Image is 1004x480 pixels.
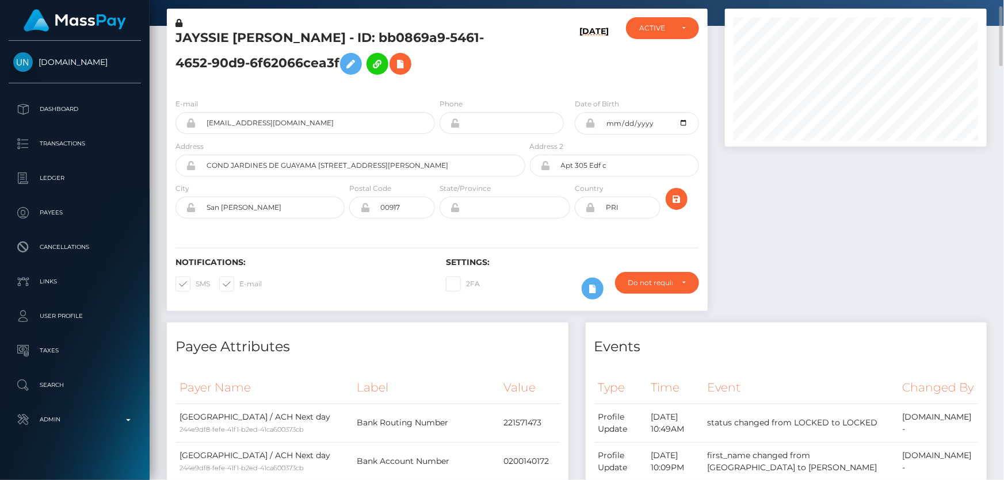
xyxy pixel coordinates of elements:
p: Admin [13,411,136,428]
td: [DATE] 10:49AM [647,404,704,442]
h5: JAYSSIE [PERSON_NAME] - ID: bb0869a9-5461-4652-90d9-6f62066cea3f [175,29,519,80]
h6: Notifications: [175,258,429,267]
a: Search [9,371,141,400]
h4: Payee Attributes [175,337,560,357]
a: Ledger [9,164,141,193]
span: [DOMAIN_NAME] [9,57,141,67]
label: E-mail [219,277,262,291]
a: Transactions [9,129,141,158]
div: Do not require [628,278,673,287]
th: Value [500,372,560,404]
label: 2FA [446,277,480,291]
a: Payees [9,198,141,227]
th: Event [704,372,898,404]
th: Time [647,372,704,404]
th: Label [353,372,500,404]
td: status changed from LOCKED to LOCKED [704,404,898,442]
label: Postal Code [349,183,391,194]
td: 221571473 [500,404,560,442]
p: Links [13,273,136,290]
a: Taxes [9,336,141,365]
p: Dashboard [13,101,136,118]
th: Changed By [898,372,978,404]
td: Profile Update [594,404,647,442]
label: City [175,183,189,194]
p: Ledger [13,170,136,187]
small: 244e9df8-fefe-41f1-b2ed-41ca600373cb [180,464,304,472]
label: Phone [440,99,463,109]
a: Links [9,267,141,296]
label: E-mail [175,99,198,109]
th: Type [594,372,647,404]
td: [GEOGRAPHIC_DATA] / ACH Next day [175,404,353,442]
p: Search [13,377,136,394]
p: Payees [13,204,136,221]
td: Bank Routing Number [353,404,500,442]
button: ACTIVE [626,17,699,39]
div: ACTIVE [639,24,673,33]
label: Date of Birth [575,99,619,109]
a: Admin [9,405,141,434]
p: User Profile [13,308,136,325]
p: Transactions [13,135,136,152]
img: MassPay Logo [24,9,126,32]
label: SMS [175,277,210,291]
td: [DOMAIN_NAME] - [898,404,978,442]
label: State/Province [440,183,491,194]
h6: [DATE] [579,26,609,85]
p: Taxes [13,342,136,359]
a: Dashboard [9,95,141,124]
th: Payer Name [175,372,353,404]
small: 244e9df8-fefe-41f1-b2ed-41ca600373cb [180,425,304,433]
label: Country [575,183,604,194]
label: Address [175,141,204,152]
label: Address 2 [530,141,564,152]
img: Unlockt.me [13,52,33,72]
a: User Profile [9,302,141,331]
a: Cancellations [9,233,141,262]
button: Do not require [615,272,699,294]
p: Cancellations [13,239,136,256]
h6: Settings: [446,258,699,267]
h4: Events [594,337,979,357]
